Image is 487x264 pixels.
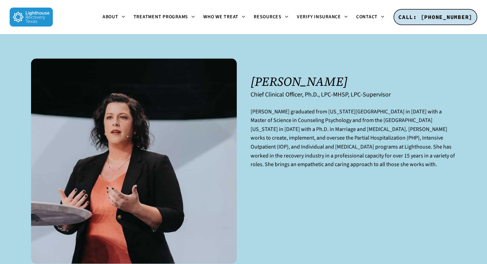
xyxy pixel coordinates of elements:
a: Treatment Programs [129,14,199,20]
a: Resources [250,14,293,20]
a: About [98,14,129,20]
img: Lighthouse Recovery Texas [10,8,53,27]
span: Treatment Programs [134,13,188,20]
span: Resources [254,13,282,20]
span: Who We Treat [203,13,238,20]
span: Verify Insurance [297,13,341,20]
h1: [PERSON_NAME] [251,74,456,89]
a: Who We Treat [199,14,250,20]
a: Contact [352,14,389,20]
a: CALL: [PHONE_NUMBER] [393,9,477,26]
span: Contact [356,13,378,20]
a: Verify Insurance [293,14,352,20]
span: CALL: [PHONE_NUMBER] [398,13,473,20]
p: [PERSON_NAME] graduated from [US_STATE][GEOGRAPHIC_DATA] in [DATE] with a Master of Science in Co... [251,108,456,177]
span: About [103,13,118,20]
h6: Chief Clinical Officer, Ph.D., LPC-MHSP, LPC-Supervisor [251,91,456,98]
